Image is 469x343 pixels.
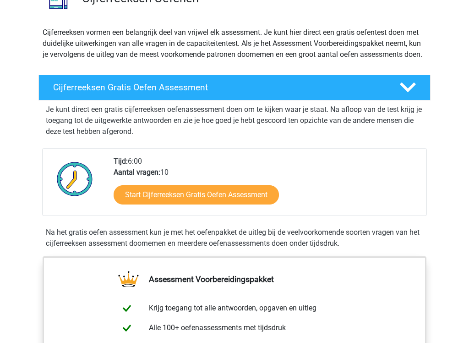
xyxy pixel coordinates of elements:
b: Aantal vragen: [114,168,160,177]
a: Cijferreeksen Gratis Oefen Assessment [35,75,434,100]
p: Je kunt direct een gratis cijferreeksen oefenassessment doen om te kijken waar je staat. Na afloo... [46,104,423,137]
div: Na het gratis oefen assessment kun je met het oefenpakket de uitleg bij de veelvoorkomende soorte... [42,227,427,249]
a: Start Cijferreeksen Gratis Oefen Assessment [114,185,279,205]
h4: Cijferreeksen Gratis Oefen Assessment [53,82,385,93]
b: Tijd: [114,157,128,166]
div: 6:00 10 [107,156,426,216]
p: Cijferreeksen vormen een belangrijk deel van vrijwel elk assessment. Je kunt hier direct een grat... [43,27,426,60]
img: Klok [52,156,98,202]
